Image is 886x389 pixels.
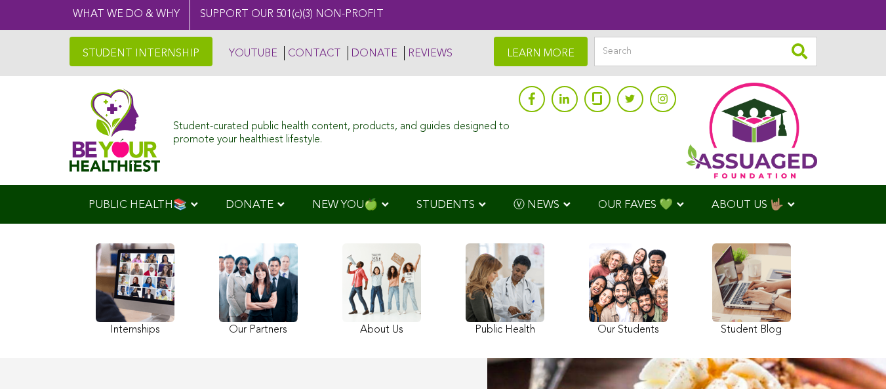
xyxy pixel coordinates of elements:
span: STUDENTS [416,199,475,211]
a: YOUTUBE [226,46,277,60]
span: Ⓥ NEWS [513,199,559,211]
img: glassdoor [592,92,601,105]
a: STUDENT INTERNSHIP [70,37,212,66]
span: PUBLIC HEALTH📚 [89,199,187,211]
div: Navigation Menu [70,185,817,224]
div: Student-curated public health content, products, and guides designed to promote your healthiest l... [173,114,512,146]
input: Search [594,37,817,66]
span: DONATE [226,199,273,211]
img: Assuaged App [686,83,817,178]
span: NEW YOU🍏 [312,199,378,211]
span: OUR FAVES 💚 [598,199,673,211]
a: REVIEWS [404,46,453,60]
span: ABOUT US 🤟🏽 [712,199,784,211]
a: LEARN MORE [494,37,588,66]
img: Assuaged [70,89,161,172]
a: DONATE [348,46,397,60]
a: CONTACT [284,46,341,60]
